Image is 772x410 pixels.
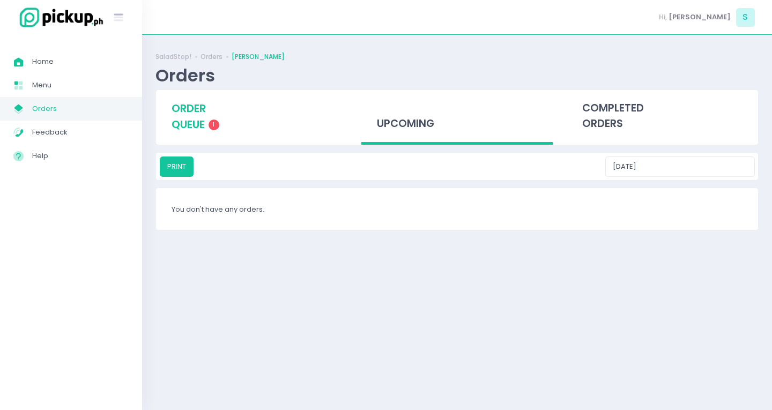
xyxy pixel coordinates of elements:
[32,125,129,139] span: Feedback
[32,55,129,69] span: Home
[566,90,758,143] div: completed orders
[172,101,206,132] span: order queue
[209,120,219,130] span: 1
[13,6,105,29] img: logo
[155,65,215,86] div: Orders
[201,52,222,62] a: Orders
[32,102,129,116] span: Orders
[736,8,755,27] span: S
[361,90,553,145] div: upcoming
[155,52,191,62] a: SaladStop!
[32,78,129,92] span: Menu
[659,12,667,23] span: Hi,
[32,149,129,163] span: Help
[232,52,285,62] a: [PERSON_NAME]
[156,188,758,230] div: You don't have any orders.
[669,12,731,23] span: [PERSON_NAME]
[160,156,194,177] button: PRINT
